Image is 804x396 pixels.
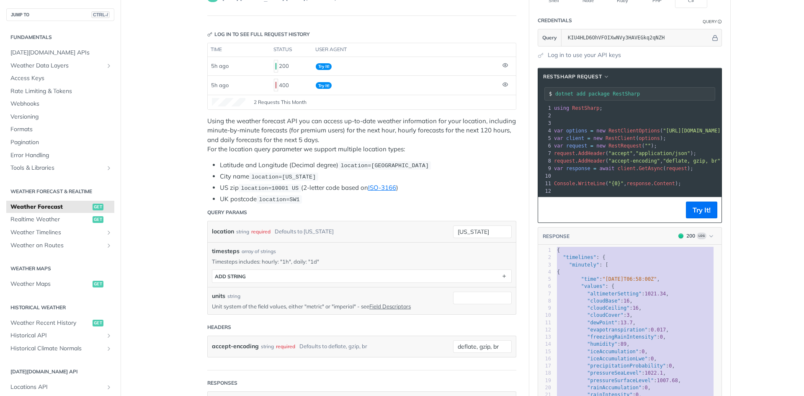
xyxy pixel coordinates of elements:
[207,324,231,331] div: Headers
[259,197,299,203] span: location=SW1
[581,276,599,282] span: "time"
[645,143,651,149] span: ""
[554,181,681,186] span: . ( , . );
[340,163,429,169] span: location=[GEOGRAPHIC_DATA]
[207,32,212,37] svg: Key
[10,383,103,391] span: Locations API
[6,34,114,41] h2: Fundamentals
[538,165,552,172] div: 9
[241,185,299,192] span: location=10001 US
[6,278,114,290] a: Weather Mapsget
[645,385,648,391] span: 0
[538,269,551,276] div: 4
[212,270,511,282] button: ADD string
[538,187,552,195] div: 12
[6,329,114,342] a: Historical APIShow subpages for Historical API
[626,312,629,318] span: 3
[538,305,551,312] div: 9
[554,105,603,111] span: ;
[697,233,706,239] span: Log
[608,158,660,164] span: "accept-encoding"
[686,232,695,240] div: 200
[6,85,114,98] a: Rate Limiting & Tokens
[6,72,114,85] a: Access Keys
[678,233,683,238] span: 200
[208,43,271,57] th: time
[669,363,672,369] span: 0
[538,180,552,187] div: 11
[254,98,307,106] span: 2 Requests This Month
[602,276,657,282] span: "[DATE]T06:58:00Z"
[606,135,636,141] span: RestClient
[212,340,259,352] label: accept-encoding
[557,305,642,311] span: : ,
[654,181,675,186] span: Content
[554,143,657,149] span: ( );
[590,128,593,134] span: =
[626,181,651,186] span: response
[538,283,551,290] div: 6
[106,229,112,236] button: Show subpages for Weather Timelines
[599,166,614,171] span: await
[590,143,593,149] span: =
[10,331,103,340] span: Historical API
[666,166,687,171] span: request
[6,123,114,136] a: Formats
[686,202,717,218] button: Try It!
[587,370,642,376] span: "pressureSeaLevel"
[207,379,237,387] div: Responses
[554,105,569,111] span: using
[543,73,602,80] span: RestSharp Request
[10,280,90,288] span: Weather Maps
[220,183,516,193] li: US zip (2-letter code based on )
[212,292,225,300] label: units
[542,204,554,216] button: Copy to clipboard
[538,341,551,348] div: 14
[557,276,660,282] span: : ,
[557,378,681,383] span: : ,
[106,384,112,391] button: Show subpages for Locations API
[6,136,114,149] a: Pagination
[538,17,572,24] div: Credentials
[563,254,596,260] span: "timelines"
[10,164,103,172] span: Tools & Libraries
[557,269,560,275] span: {
[212,98,245,106] canvas: Line Graph
[10,100,112,108] span: Webhooks
[538,135,552,142] div: 5
[261,340,274,352] div: string
[538,370,551,377] div: 18
[274,59,309,73] div: 200
[587,327,648,333] span: "evapotranspiration"
[6,149,114,162] a: Error Handling
[316,82,332,89] span: Try It!
[10,215,90,224] span: Realtime Weather
[220,172,516,181] li: City name
[633,305,639,311] span: 16
[538,326,551,334] div: 12
[6,213,114,226] a: Realtime Weatherget
[106,332,112,339] button: Show subpages for Historical API
[236,225,249,238] div: string
[538,290,551,298] div: 7
[316,63,332,70] span: Try It!
[220,194,516,204] li: UK postcode
[6,60,114,72] a: Weather Data LayersShow subpages for Weather Data Layers
[566,143,588,149] span: request
[557,254,606,260] span: : {
[538,172,552,180] div: 10
[587,349,639,355] span: "iceAccumulation"
[554,128,563,134] span: var
[554,135,666,141] span: ( );
[554,135,563,141] span: var
[10,87,112,96] span: Rate Limiting & Tokens
[10,138,112,147] span: Pagination
[6,368,114,375] h2: [DATE][DOMAIN_NAME] API
[639,135,660,141] span: options
[10,319,90,327] span: Weather Recent History
[703,18,722,25] div: QueryInformation
[608,128,660,134] span: RestClientOptions
[564,29,711,46] input: apikey
[718,20,722,24] i: Information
